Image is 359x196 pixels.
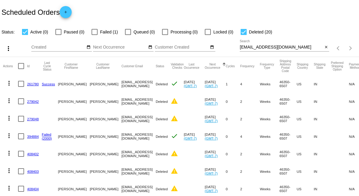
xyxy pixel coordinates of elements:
[184,128,205,145] mat-cell: [DATE]
[260,128,279,145] mat-cell: Weeks
[323,44,329,51] button: Clear
[90,75,121,93] mat-cell: [PERSON_NAME]
[205,136,218,140] a: (GMT-7)
[184,75,205,93] mat-cell: [DATE]
[205,63,220,69] button: Change sorting for NextOccurrenceUtc
[121,110,156,128] mat-cell: [EMAIL_ADDRESS][DOMAIN_NAME]
[121,93,156,110] mat-cell: [EMAIL_ADDRESS][DOMAIN_NAME]
[3,57,18,75] mat-header-cell: Actions
[93,45,147,50] input: Next Occurrence
[314,128,331,145] mat-cell: IN
[297,145,314,163] mat-cell: US
[27,169,39,173] a: 408403
[42,61,53,71] button: Change sorting for LastProcessingCycleId
[279,93,297,110] mat-cell: 46350-6507
[90,163,121,180] mat-cell: [PERSON_NAME]
[156,187,168,191] span: Deleted
[121,75,156,93] mat-cell: [EMAIL_ADDRESS][DOMAIN_NAME]
[121,145,156,163] mat-cell: [EMAIL_ADDRESS][DOMAIN_NAME]
[148,45,152,50] mat-icon: date_range
[314,145,331,163] mat-cell: IN
[156,100,168,103] span: Deleted
[226,75,240,93] mat-cell: 1
[27,100,39,103] a: 279042
[171,167,178,175] mat-icon: warning
[5,45,12,52] mat-icon: more_vert
[184,136,197,140] a: (GMT-7)
[226,128,240,145] mat-cell: 0
[171,57,184,75] mat-header-cell: Validation Checks
[121,128,156,145] mat-cell: [EMAIL_ADDRESS][DOMAIN_NAME]
[90,110,121,128] mat-cell: [PERSON_NAME]
[155,45,209,50] input: Customer Created
[279,59,291,73] button: Change sorting for ShippingPostcode
[58,110,90,128] mat-cell: [PERSON_NAME]
[5,80,13,87] mat-icon: more_vert
[58,145,90,163] mat-cell: [PERSON_NAME]
[156,117,168,121] span: Deleted
[332,42,345,54] button: Previous page
[5,132,13,139] mat-icon: more_vert
[279,163,297,180] mat-cell: 46350-6507
[171,150,178,157] mat-icon: warning
[324,45,328,50] mat-icon: close
[42,132,52,136] a: Failed
[260,93,279,110] mat-cell: Weeks
[5,115,13,122] mat-icon: more_vert
[171,115,178,122] mat-icon: warning
[226,64,235,68] button: Change sorting for Cycles
[297,63,308,69] button: Change sorting for ShippingCountry
[226,93,240,110] mat-cell: 0
[31,45,86,50] input: Created
[205,145,226,163] mat-cell: [DATE]
[27,134,39,138] a: 394884
[27,117,39,121] a: 279048
[260,110,279,128] mat-cell: Weeks
[226,110,240,128] mat-cell: 0
[260,145,279,163] mat-cell: Weeks
[260,75,279,93] mat-cell: Weeks
[279,75,297,93] mat-cell: 46350-6507
[297,163,314,180] mat-cell: US
[171,80,178,87] mat-icon: check
[279,128,297,145] mat-cell: 46350-6507
[90,93,121,110] mat-cell: [PERSON_NAME]
[58,128,90,145] mat-cell: [PERSON_NAME]
[205,75,226,93] mat-cell: [DATE]
[297,75,314,93] mat-cell: US
[156,64,164,68] button: Change sorting for Status
[171,97,178,105] mat-icon: warning
[5,167,13,174] mat-icon: more_vert
[314,163,331,180] mat-cell: IN
[90,145,121,163] mat-cell: [PERSON_NAME]
[260,63,274,69] button: Change sorting for FrequencyType
[240,110,260,128] mat-cell: 2
[314,110,331,128] mat-cell: IN
[64,28,84,36] span: Paused (0)
[5,97,13,104] mat-icon: more_vert
[205,110,226,128] mat-cell: [DATE]
[240,75,260,93] mat-cell: 4
[226,163,240,180] mat-cell: 0
[205,84,218,88] a: (GMT-7)
[5,150,13,157] mat-icon: more_vert
[42,136,52,140] a: (2000)
[240,163,260,180] mat-cell: 2
[205,171,218,175] a: (GMT-7)
[297,128,314,145] mat-cell: US
[240,128,260,145] mat-cell: 4
[205,93,226,110] mat-cell: [DATE]
[331,61,344,71] button: Change sorting for PreferredShippingOption
[205,154,218,158] a: (GMT-7)
[156,82,168,86] span: Deleted
[205,119,218,123] a: (GMT-7)
[240,145,260,163] mat-cell: 2
[314,93,331,110] mat-cell: IN
[58,63,84,69] button: Change sorting for CustomerFirstName
[156,169,168,173] span: Deleted
[184,84,197,88] a: (GMT-7)
[171,132,178,140] mat-icon: check
[205,163,226,180] mat-cell: [DATE]
[27,64,30,68] button: Change sorting for Id
[240,64,254,68] button: Change sorting for Frequency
